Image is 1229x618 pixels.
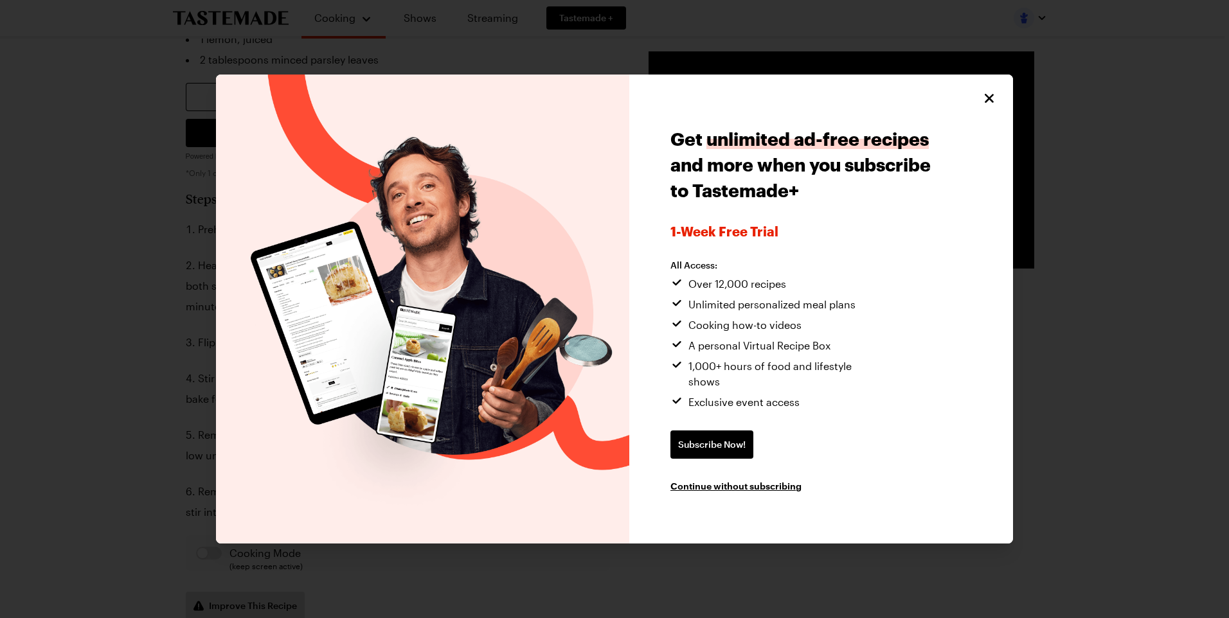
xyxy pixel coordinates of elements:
span: A personal Virtual Recipe Box [688,338,830,353]
span: unlimited ad-free recipes [706,128,929,149]
a: Subscribe Now! [670,430,753,459]
img: Tastemade Plus preview image [216,75,629,543]
h2: All Access: [670,260,883,271]
span: 1-week Free Trial [670,224,935,239]
span: Over 12,000 recipes [688,276,786,292]
span: Exclusive event access [688,394,800,410]
span: Unlimited personalized meal plans [688,297,856,312]
button: Close [981,90,998,107]
span: Subscribe Now! [678,438,746,451]
h1: Get and more when you subscribe to Tastemade+ [670,126,935,203]
span: Cooking how-to videos [688,317,802,333]
button: Continue without subscribing [670,479,802,492]
span: 1,000+ hours of food and lifestyle shows [688,358,883,389]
